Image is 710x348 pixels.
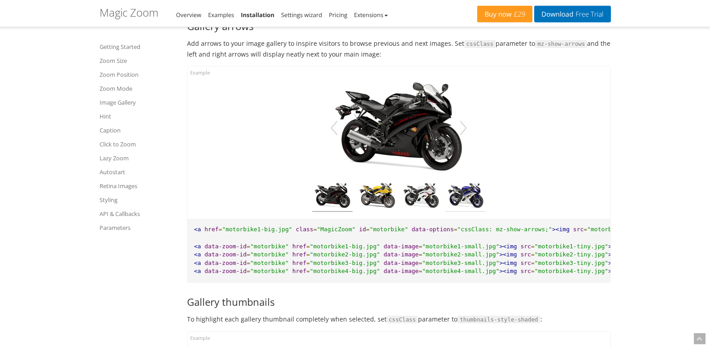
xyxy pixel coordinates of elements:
[194,268,201,274] span: <a
[100,208,176,219] a: API & Callbacks
[100,111,176,122] a: Hint
[608,251,626,258] span: ></a>
[383,251,418,258] span: data-image
[247,251,250,258] span: =
[100,125,176,136] a: Caption
[247,260,250,266] span: =
[456,115,470,141] button: Next
[457,226,552,233] span: "cssClass: mz-show-arrows;"
[327,115,341,141] button: Previous
[608,268,626,274] span: ></a>
[366,226,370,233] span: =
[247,243,250,250] span: =
[418,251,422,258] span: =
[100,69,176,80] a: Zoom Position
[552,226,570,233] span: ><img
[499,243,517,250] span: ><img
[418,243,422,250] span: =
[281,11,322,19] a: Settings wizard
[194,251,201,258] span: <a
[535,40,587,48] code: mz-show-arrows
[499,251,517,258] span: ><img
[310,260,380,266] span: "motorbike3-big.jpg"
[187,296,611,307] h3: Gallery thumbnails
[412,226,454,233] span: data-options
[296,226,314,233] span: class
[310,243,380,250] span: "motorbike1-big.jpg"
[520,243,531,250] span: src
[187,21,611,31] h3: Gallery arrows
[194,243,201,250] span: <a
[327,80,470,176] img: yzf-r6-black-3.jpg
[422,243,499,250] span: "motorbike1-small.jpg"
[205,268,247,274] span: data-zoom-id
[457,316,540,324] code: thumbnails-style-shaded
[100,222,176,233] a: Parameters
[608,243,626,250] span: ></a>
[100,194,176,205] a: Styling
[535,260,608,266] span: "motorbike3-tiny.jpg"
[354,11,388,19] a: Extensions
[218,226,222,233] span: =
[359,226,366,233] span: id
[477,6,532,22] a: Buy now£29
[387,316,418,324] code: cssClass
[383,243,418,250] span: data-image
[499,260,517,266] span: ><img
[422,251,499,258] span: "motorbike2-small.jpg"
[250,251,289,258] span: "motorbike"
[292,251,306,258] span: href
[520,268,531,274] span: src
[310,251,380,258] span: "motorbike2-big.jpg"
[535,251,608,258] span: "motorbike2-tiny.jpg"
[306,251,310,258] span: =
[584,226,587,233] span: =
[241,11,274,19] a: Installation
[194,260,201,266] span: <a
[454,226,457,233] span: =
[608,260,626,266] span: ></a>
[445,182,486,212] img: yzf-r6-blue-3.jpg
[520,260,531,266] span: src
[100,83,176,94] a: Zoom Mode
[100,97,176,108] a: Image Gallery
[499,268,517,274] span: ><img
[306,243,310,250] span: =
[205,251,247,258] span: data-zoom-id
[205,226,218,233] span: href
[187,314,611,325] p: To highlight each gallery thumbnail completely when selected, set parameter to :
[292,260,306,266] span: href
[317,226,355,233] span: "MagicZoom"
[370,226,408,233] span: "motorbike"
[464,40,496,48] code: cssClass
[100,55,176,66] a: Zoom Size
[247,268,250,274] span: =
[383,260,418,266] span: data-image
[292,268,306,274] span: href
[573,226,584,233] span: src
[422,268,499,274] span: "motorbike4-small.jpg"
[357,182,397,212] img: yzf-r6-yellow-3.jpg
[208,11,234,19] a: Examples
[310,268,380,274] span: "motorbike4-big.jpg"
[587,226,664,233] span: "motorbike1-small.jpg"
[100,139,176,150] a: Click to Zoom
[383,268,418,274] span: data-image
[100,153,176,163] a: Lazy Zoom
[535,243,608,250] span: "motorbike1-tiny.jpg"
[512,11,526,18] span: £29
[187,38,611,59] p: Add arrows to your image gallery to inspire visitors to browse previous and next images. Set para...
[534,6,610,22] a: DownloadFree Trial
[194,226,201,233] span: <a
[531,260,535,266] span: =
[222,226,292,233] span: "motorbike1-big.jpg"
[520,251,531,258] span: src
[250,260,289,266] span: "motorbike"
[306,268,310,274] span: =
[418,260,422,266] span: =
[250,268,289,274] span: "motorbike"
[100,167,176,177] a: Autostart
[314,226,317,233] span: =
[100,7,158,18] h1: Magic Zoom
[176,11,201,19] a: Overview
